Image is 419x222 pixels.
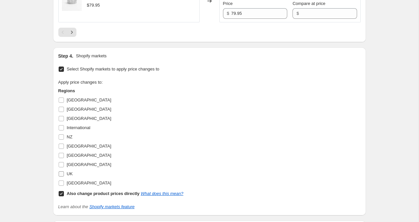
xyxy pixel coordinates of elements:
span: [GEOGRAPHIC_DATA] [67,107,111,112]
h3: Regions [58,88,183,94]
span: Select Shopify markets to apply price changes to [67,67,159,71]
span: Apply price changes to: [58,80,103,85]
span: [GEOGRAPHIC_DATA] [67,180,111,185]
button: Next [67,28,76,37]
i: Learn about the [58,204,135,209]
b: Also change product prices directly [67,191,140,196]
span: Compare at price [293,1,325,6]
p: Shopify markets [76,53,106,59]
span: [GEOGRAPHIC_DATA] [67,144,111,149]
a: What does this mean? [141,191,183,196]
span: NZ [67,134,72,139]
span: International [67,125,91,130]
span: [GEOGRAPHIC_DATA] [67,153,111,158]
span: [GEOGRAPHIC_DATA] [67,97,111,102]
div: $79.95 [87,2,100,9]
span: UK [67,171,73,176]
span: Price [223,1,233,6]
span: [GEOGRAPHIC_DATA] [67,116,111,121]
span: [GEOGRAPHIC_DATA] [67,162,111,167]
span: $ [227,11,229,16]
a: Shopify markets feature [89,204,134,209]
nav: Pagination [58,28,76,37]
span: $ [296,11,299,16]
h2: Step 4. [58,53,73,59]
